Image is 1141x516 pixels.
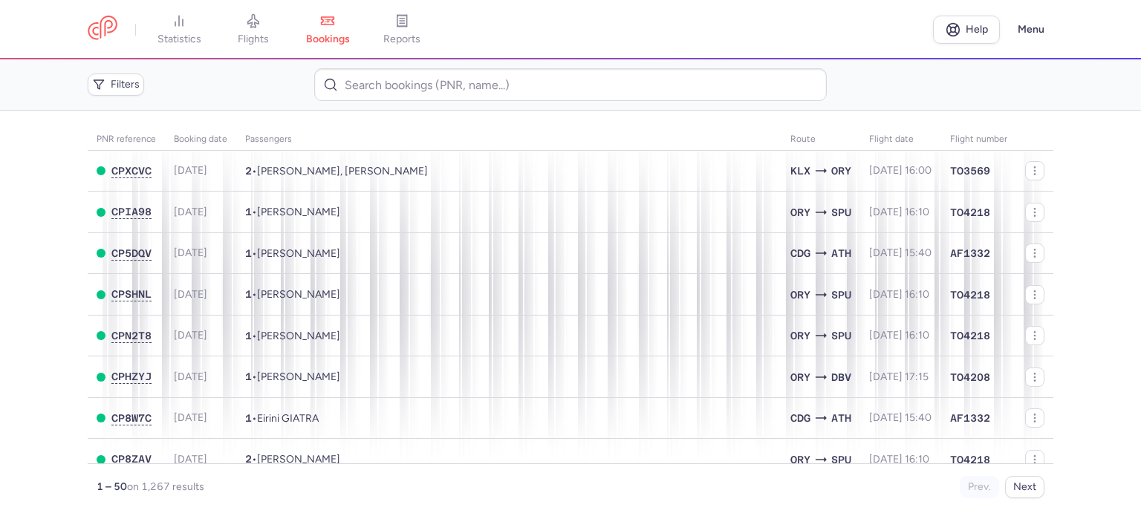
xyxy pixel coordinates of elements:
[174,329,207,342] span: [DATE]
[111,412,152,424] span: CP8W7C
[245,206,340,218] span: •
[950,163,990,178] span: TO3569
[831,410,851,426] span: ATH
[88,128,165,151] th: PNR reference
[111,453,152,465] span: CP8ZAV
[174,453,207,466] span: [DATE]
[966,24,988,35] span: Help
[831,451,851,468] span: SPU
[111,165,152,177] span: CPXCVC
[245,370,252,382] span: 1
[960,476,999,498] button: Prev.
[236,128,781,151] th: Passengers
[869,246,932,259] span: [DATE] 15:40
[88,16,117,43] a: CitizenPlane red outlined logo
[111,330,152,342] span: CPN2T8
[257,370,340,383] span: Steven PAYAN
[174,370,207,383] span: [DATE]
[790,410,810,426] span: CDG
[869,411,932,424] span: [DATE] 15:40
[245,206,252,218] span: 1
[88,74,144,96] button: Filters
[245,370,340,383] span: •
[111,206,152,218] button: CPIA98
[257,330,340,342] span: Samuel CARVALHO
[142,13,216,46] a: statistics
[127,480,204,493] span: on 1,267 results
[781,128,860,151] th: Route
[1005,476,1044,498] button: Next
[790,287,810,303] span: ORY
[111,288,152,300] span: CPSHNL
[245,165,252,177] span: 2
[869,329,929,342] span: [DATE] 16:10
[365,13,439,46] a: reports
[290,13,365,46] a: bookings
[950,370,990,385] span: TO4208
[245,412,319,425] span: •
[869,164,932,177] span: [DATE] 16:00
[174,246,207,259] span: [DATE]
[111,79,140,91] span: Filters
[306,33,350,46] span: bookings
[314,68,826,101] input: Search bookings (PNR, name...)
[111,247,152,260] button: CP5DQV
[950,287,990,302] span: TO4218
[257,165,428,177] span: Derek BARBOLLA, Carla BOURQUIN
[245,330,252,342] span: 1
[245,247,252,259] span: 1
[174,164,207,177] span: [DATE]
[238,33,269,46] span: flights
[257,288,340,301] span: Arthur CARVALHO
[245,288,252,300] span: 1
[860,128,941,151] th: flight date
[790,245,810,261] span: CDG
[950,328,990,343] span: TO4218
[950,452,990,467] span: TO4218
[869,206,929,218] span: [DATE] 16:10
[790,327,810,344] span: ORY
[790,163,810,179] span: KLX
[245,165,428,177] span: •
[790,204,810,221] span: ORY
[257,453,340,466] span: Nolwenn YANN, Christophe POULIGO
[831,327,851,344] span: SPU
[245,412,252,424] span: 1
[111,247,152,259] span: CP5DQV
[831,245,851,261] span: ATH
[831,287,851,303] span: SPU
[1009,16,1053,44] button: Menu
[111,412,152,425] button: CP8W7C
[245,453,340,466] span: •
[174,288,207,301] span: [DATE]
[383,33,420,46] span: reports
[111,165,152,177] button: CPXCVC
[869,453,929,466] span: [DATE] 16:10
[111,330,152,342] button: CPN2T8
[950,205,990,220] span: TO4218
[245,247,340,260] span: •
[111,288,152,301] button: CPSHNL
[950,246,990,261] span: AF1332
[245,288,340,301] span: •
[790,369,810,385] span: ORY
[869,370,929,383] span: [DATE] 17:15
[950,411,990,425] span: AF1332
[111,370,152,383] button: CPHZYJ
[165,128,236,151] th: Booking date
[831,204,851,221] span: SPU
[245,453,252,465] span: 2
[97,480,127,493] strong: 1 – 50
[174,411,207,424] span: [DATE]
[941,128,1016,151] th: Flight number
[831,163,851,179] span: ORY
[157,33,201,46] span: statistics
[933,16,1000,44] a: Help
[111,453,152,466] button: CP8ZAV
[869,288,929,301] span: [DATE] 16:10
[257,412,319,425] span: Eirini GIATRA
[245,330,340,342] span: •
[790,451,810,468] span: ORY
